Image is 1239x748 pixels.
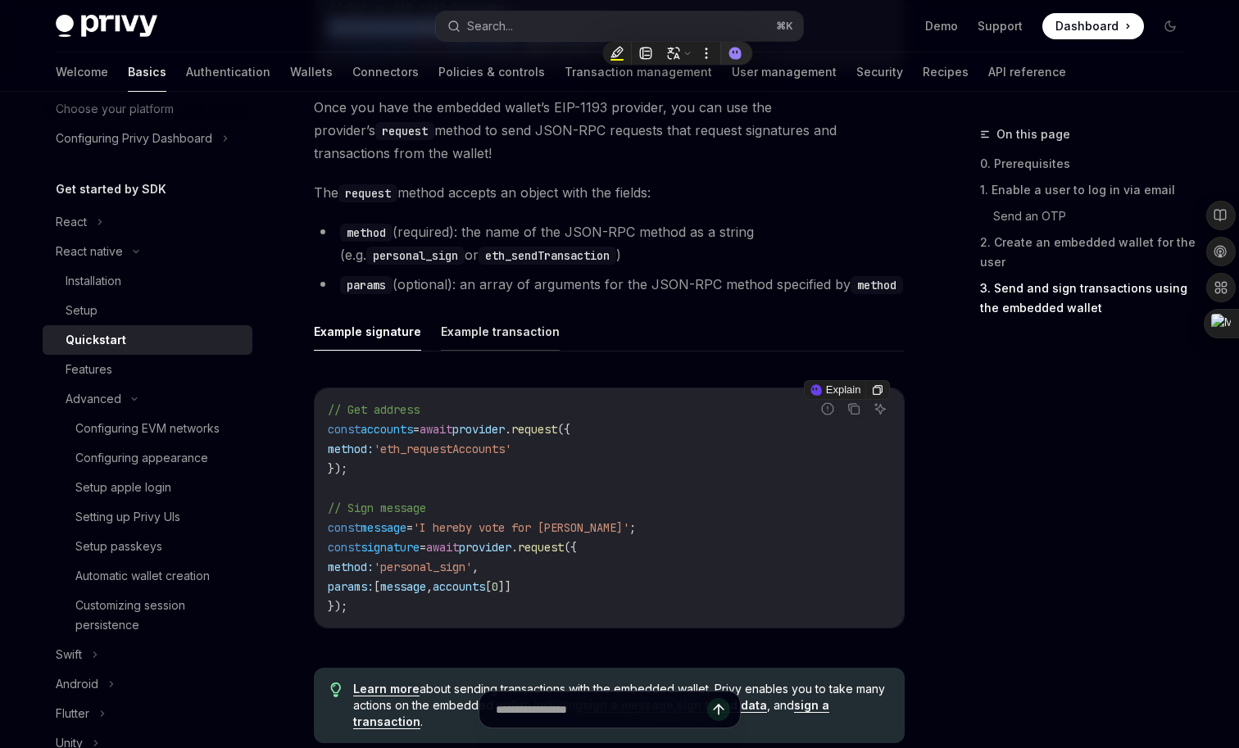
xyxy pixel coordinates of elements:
span: }); [328,461,347,476]
div: Configuring Privy Dashboard [56,129,212,148]
span: }); [328,599,347,614]
button: Ask AI [869,398,891,419]
a: API reference [988,52,1066,92]
div: Setup [66,301,98,320]
a: Setup [43,296,252,325]
span: provider [452,422,505,437]
span: request [511,422,557,437]
span: ]] [498,579,511,594]
span: 'personal_sign' [374,560,472,574]
span: ; [629,520,636,535]
li: (required): the name of the JSON-RPC method as a string (e.g. or ) [314,220,905,266]
div: Advanced [66,389,121,409]
a: Automatic wallet creation [43,561,252,591]
div: React native [56,242,123,261]
div: Android [56,674,98,694]
a: Security [856,52,903,92]
span: method: [328,560,374,574]
a: Quickstart [43,325,252,355]
a: Transaction management [565,52,712,92]
span: // Sign message [328,501,426,515]
span: = [420,540,426,555]
a: 3. Send and sign transactions using the embedded wallet [980,275,1196,321]
span: ({ [564,540,577,555]
span: On this page [996,125,1070,144]
div: Setup apple login [75,478,171,497]
a: 1. Enable a user to log in via email [980,177,1196,203]
span: accounts [433,579,485,594]
span: . [511,540,518,555]
span: method: [328,442,374,456]
a: Welcome [56,52,108,92]
span: 'I hereby vote for [PERSON_NAME]' [413,520,629,535]
div: Customizing session persistence [75,596,243,635]
span: [ [485,579,492,594]
span: await [420,422,452,437]
span: = [413,422,420,437]
span: params: [328,579,374,594]
li: (optional): an array of arguments for the JSON-RPC method specified by [314,273,905,296]
code: personal_sign [366,247,465,265]
div: Flutter [56,704,89,723]
div: Configuring appearance [75,448,208,468]
span: , [472,560,479,574]
a: Setting up Privy UIs [43,502,252,532]
span: [ [374,579,380,594]
span: ⌘ K [776,20,793,33]
div: Installation [66,271,121,291]
button: Search...⌘K [436,11,803,41]
code: method [851,276,903,294]
span: Once you have the embedded wallet’s EIP-1193 provider, you can use the provider’s method to send ... [314,96,905,165]
span: . [505,422,511,437]
span: , [426,579,433,594]
code: eth_sendTransaction [479,247,616,265]
a: Recipes [923,52,969,92]
button: Report incorrect code [817,398,838,419]
div: Configuring EVM networks [75,419,220,438]
div: Quickstart [66,330,126,350]
span: signature [361,540,420,555]
a: Configuring appearance [43,443,252,473]
a: Configuring EVM networks [43,414,252,443]
code: method [340,224,393,242]
span: const [328,422,361,437]
a: Basics [128,52,166,92]
div: Search... [467,16,513,36]
div: Setup passkeys [75,537,162,556]
span: message [380,579,426,594]
a: Learn more [353,682,420,696]
span: Dashboard [1055,18,1119,34]
a: 0. Prerequisites [980,151,1196,177]
span: request [518,540,564,555]
span: 0 [492,579,498,594]
code: request [338,184,397,202]
a: Authentication [186,52,270,92]
span: const [328,540,361,555]
button: Example transaction [441,312,560,351]
div: Setting up Privy UIs [75,507,180,527]
a: User management [732,52,837,92]
a: Support [978,18,1023,34]
a: Policies & controls [438,52,545,92]
a: Connectors [352,52,419,92]
a: Setup passkeys [43,532,252,561]
svg: Tip [330,682,342,697]
button: Send message [707,698,730,721]
span: const [328,520,361,535]
div: Swift [56,645,82,664]
button: Copy the contents from the code block [843,398,865,419]
button: Toggle dark mode [1157,13,1183,39]
a: Dashboard [1042,13,1144,39]
span: 'eth_requestAccounts' [374,442,511,456]
span: accounts [361,422,413,437]
a: Setup apple login [43,473,252,502]
a: Send an OTP [993,203,1196,229]
span: message [361,520,406,535]
a: 2. Create an embedded wallet for the user [980,229,1196,275]
code: request [375,122,434,140]
a: Installation [43,266,252,296]
div: Features [66,360,112,379]
span: // Get address [328,402,420,417]
code: params [340,276,393,294]
span: The method accepts an object with the fields: [314,181,905,204]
